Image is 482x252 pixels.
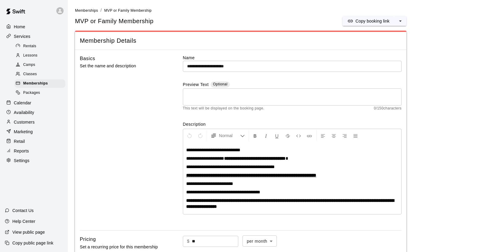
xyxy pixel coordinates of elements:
[5,32,63,41] a: Services
[250,130,260,141] button: Format Bold
[350,130,361,141] button: Justify Align
[14,51,68,60] a: Lessons
[5,127,63,136] a: Marketing
[75,8,98,13] a: Memberships
[208,130,247,141] button: Formatting Options
[183,121,402,127] label: Description
[5,146,63,155] a: Reports
[23,71,37,77] span: Classes
[183,55,402,61] label: Name
[12,207,34,214] p: Contact Us
[195,130,205,141] button: Redo
[283,130,293,141] button: Format Strikethrough
[243,235,277,247] div: per month
[14,33,30,39] p: Services
[14,79,65,88] div: Memberships
[14,79,68,88] a: Memberships
[343,16,406,26] div: split button
[5,22,63,31] a: Home
[14,61,65,69] div: Camps
[183,81,209,88] label: Preview Text
[5,118,63,127] a: Customers
[14,70,65,78] div: Classes
[14,89,65,97] div: Packages
[272,130,282,141] button: Format Underline
[80,37,402,45] span: Membership Details
[5,137,63,146] a: Retail
[14,129,33,135] p: Marketing
[23,53,38,59] span: Lessons
[187,238,189,244] p: $
[23,90,40,96] span: Packages
[14,70,68,79] a: Classes
[14,148,29,154] p: Reports
[80,243,164,251] p: Set a recurring price for this membership
[75,17,154,25] span: MVP or Family Membership
[12,218,35,224] p: Help Center
[23,81,48,87] span: Memberships
[75,7,475,14] nav: breadcrumb
[5,156,63,165] a: Settings
[374,106,402,112] span: 0 / 150 characters
[329,130,339,141] button: Center Align
[184,130,195,141] button: Undo
[355,18,390,24] p: Copy booking link
[14,119,35,125] p: Customers
[394,16,406,26] button: select merge strategy
[14,24,25,30] p: Home
[104,8,152,13] span: MVP or Family Membership
[23,62,35,68] span: Camps
[80,55,95,63] h6: Basics
[80,235,96,243] h6: Pricing
[100,7,102,14] li: /
[340,130,350,141] button: Right Align
[14,88,68,98] a: Packages
[12,240,53,246] p: Copy public page link
[5,108,63,117] a: Availability
[213,82,227,86] span: Optional
[5,98,63,107] a: Calendar
[304,130,315,141] button: Insert Link
[14,109,34,115] p: Availability
[318,130,328,141] button: Left Align
[80,62,164,70] p: Set the name and description
[14,138,25,144] p: Retail
[14,51,65,60] div: Lessons
[23,43,36,49] span: Rentals
[14,60,68,70] a: Camps
[14,42,65,51] div: Rentals
[343,16,394,26] button: Copy booking link
[14,158,30,164] p: Settings
[12,229,45,235] p: View public page
[14,100,31,106] p: Calendar
[219,133,240,139] span: Normal
[261,130,271,141] button: Format Italics
[183,106,264,112] span: This text will be displayed on the booking page.
[293,130,304,141] button: Insert Code
[14,41,68,51] a: Rentals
